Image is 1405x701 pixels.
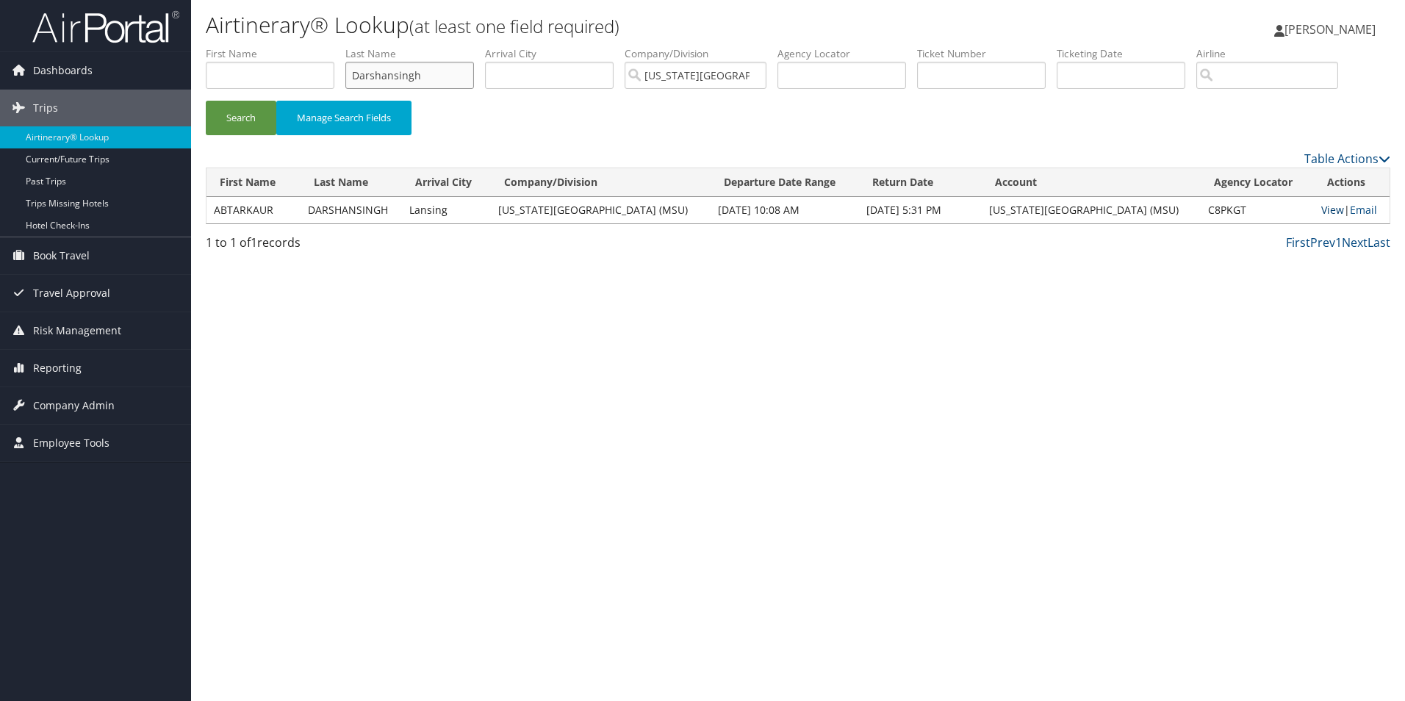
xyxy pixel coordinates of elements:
td: Lansing [402,197,491,223]
td: [DATE] 10:08 AM [711,197,859,223]
th: Departure Date Range: activate to sort column ascending [711,168,859,197]
th: First Name: activate to sort column ascending [206,168,301,197]
a: Email [1350,203,1377,217]
a: Last [1368,234,1390,251]
button: Search [206,101,276,135]
label: Company/Division [625,46,777,61]
th: Arrival City: activate to sort column ascending [402,168,491,197]
td: [US_STATE][GEOGRAPHIC_DATA] (MSU) [982,197,1201,223]
label: Arrival City [485,46,625,61]
label: First Name [206,46,345,61]
label: Airline [1196,46,1349,61]
a: Prev [1310,234,1335,251]
label: Ticketing Date [1057,46,1196,61]
span: Travel Approval [33,275,110,312]
td: ABTARKAUR [206,197,301,223]
th: Agency Locator: activate to sort column ascending [1201,168,1313,197]
span: [PERSON_NAME] [1284,21,1376,37]
td: [US_STATE][GEOGRAPHIC_DATA] (MSU) [491,197,710,223]
th: Account: activate to sort column ascending [982,168,1201,197]
a: View [1321,203,1344,217]
span: Employee Tools [33,425,109,461]
td: C8PKGT [1201,197,1313,223]
div: 1 to 1 of records [206,234,486,259]
th: Actions [1314,168,1390,197]
a: [PERSON_NAME] [1274,7,1390,51]
label: Ticket Number [917,46,1057,61]
small: (at least one field required) [409,14,619,38]
a: First [1286,234,1310,251]
img: airportal-logo.png [32,10,179,44]
th: Return Date: activate to sort column ascending [859,168,982,197]
button: Manage Search Fields [276,101,412,135]
a: 1 [1335,234,1342,251]
span: Risk Management [33,312,121,349]
span: 1 [251,234,257,251]
td: [DATE] 5:31 PM [859,197,982,223]
td: DARSHANSINGH [301,197,402,223]
td: | [1314,197,1390,223]
a: Next [1342,234,1368,251]
a: Table Actions [1304,151,1390,167]
h1: Airtinerary® Lookup [206,10,996,40]
span: Company Admin [33,387,115,424]
span: Dashboards [33,52,93,89]
span: Book Travel [33,237,90,274]
span: Trips [33,90,58,126]
th: Last Name: activate to sort column ascending [301,168,402,197]
th: Company/Division [491,168,710,197]
label: Agency Locator [777,46,917,61]
span: Reporting [33,350,82,387]
label: Last Name [345,46,485,61]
